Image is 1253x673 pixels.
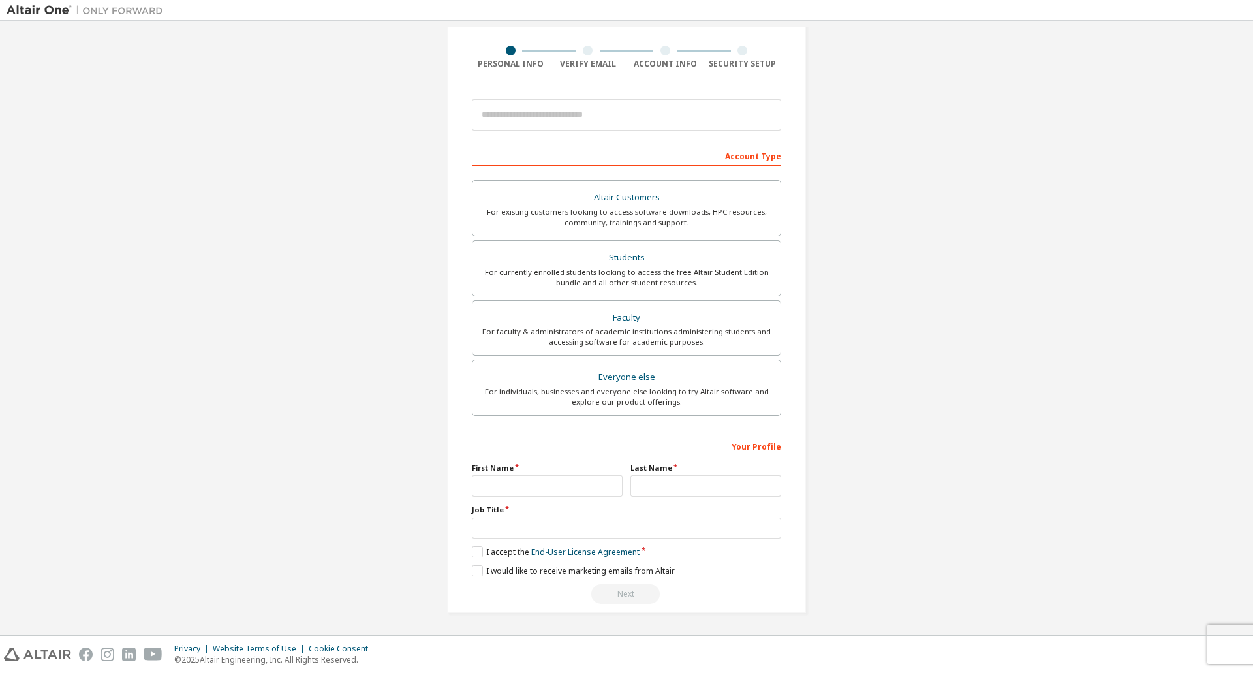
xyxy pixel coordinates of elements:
div: Security Setup [704,59,782,69]
a: End-User License Agreement [531,546,640,557]
label: I would like to receive marketing emails from Altair [472,565,675,576]
div: Verify Email [549,59,627,69]
div: Account Info [626,59,704,69]
img: altair_logo.svg [4,648,71,661]
div: For existing customers looking to access software downloads, HPC resources, community, trainings ... [480,207,773,228]
img: Altair One [7,4,170,17]
div: Read and acccept EULA to continue [472,584,781,604]
div: For currently enrolled students looking to access the free Altair Student Edition bundle and all ... [480,267,773,288]
div: For individuals, businesses and everyone else looking to try Altair software and explore our prod... [480,386,773,407]
img: linkedin.svg [122,648,136,661]
div: Personal Info [472,59,549,69]
label: First Name [472,463,623,473]
p: © 2025 Altair Engineering, Inc. All Rights Reserved. [174,654,376,665]
div: Website Terms of Use [213,644,309,654]
label: I accept the [472,546,640,557]
div: Your Profile [472,435,781,456]
img: youtube.svg [144,648,162,661]
div: Students [480,249,773,267]
div: Altair Customers [480,189,773,207]
div: For faculty & administrators of academic institutions administering students and accessing softwa... [480,326,773,347]
label: Last Name [630,463,781,473]
img: facebook.svg [79,648,93,661]
img: instagram.svg [101,648,114,661]
div: Cookie Consent [309,644,376,654]
div: Privacy [174,644,213,654]
div: Faculty [480,309,773,327]
div: Everyone else [480,368,773,386]
div: Account Type [472,145,781,166]
label: Job Title [472,505,781,515]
